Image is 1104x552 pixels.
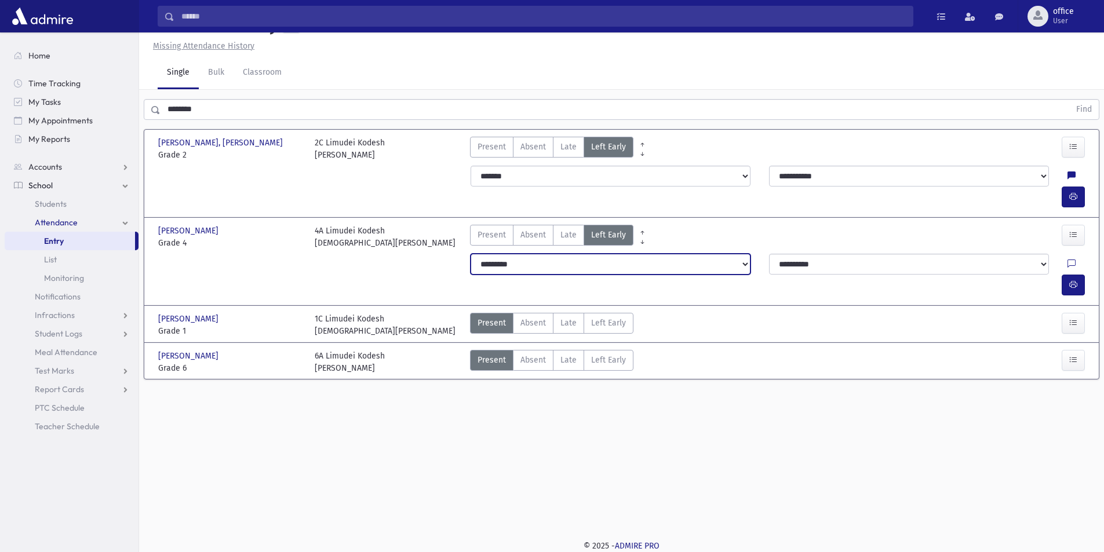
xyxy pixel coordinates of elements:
a: Time Tracking [5,74,139,93]
span: Accounts [28,162,62,172]
span: School [28,180,53,191]
span: Teacher Schedule [35,421,100,432]
a: Single [158,57,199,89]
span: Late [560,317,577,329]
span: Infractions [35,310,75,320]
span: Late [560,354,577,366]
a: Attendance [5,213,139,232]
a: School [5,176,139,195]
a: Entry [5,232,135,250]
span: Absent [520,354,546,366]
span: Absent [520,229,546,241]
a: Accounts [5,158,139,176]
span: Notifications [35,291,81,302]
a: List [5,250,139,269]
a: Meal Attendance [5,343,139,361]
span: Grade 1 [158,325,303,337]
span: [PERSON_NAME] [158,313,221,325]
u: Missing Attendance History [153,41,254,51]
span: My Tasks [28,97,61,107]
a: Students [5,195,139,213]
span: Present [478,317,506,329]
div: 1C Limudei Kodesh [DEMOGRAPHIC_DATA][PERSON_NAME] [315,313,456,337]
span: List [44,254,57,265]
div: AttTypes [470,225,633,249]
span: Students [35,199,67,209]
span: My Reports [28,134,70,144]
a: PTC Schedule [5,399,139,417]
a: Missing Attendance History [148,41,254,51]
div: 6A Limudei Kodesh [PERSON_NAME] [315,350,385,374]
a: Student Logs [5,324,139,343]
a: Classroom [234,57,291,89]
a: Notifications [5,287,139,306]
a: Bulk [199,57,234,89]
span: Meal Attendance [35,347,97,357]
span: Present [478,229,506,241]
span: Attendance [35,217,78,228]
span: Late [560,229,577,241]
a: Test Marks [5,361,139,380]
span: Left Early [591,354,626,366]
span: Grade 4 [158,237,303,249]
span: Absent [520,141,546,153]
span: Grade 2 [158,149,303,161]
a: Infractions [5,306,139,324]
span: office [1053,7,1074,16]
span: [PERSON_NAME] [158,225,221,237]
span: Left Early [591,141,626,153]
span: PTC Schedule [35,403,85,413]
div: AttTypes [470,137,633,161]
img: AdmirePro [9,5,76,28]
input: Search [174,6,913,27]
span: Present [478,354,506,366]
a: Teacher Schedule [5,417,139,436]
span: Time Tracking [28,78,81,89]
span: Absent [520,317,546,329]
span: Grade 6 [158,362,303,374]
span: Left Early [591,317,626,329]
button: Find [1069,100,1099,119]
a: Home [5,46,139,65]
span: [PERSON_NAME], [PERSON_NAME] [158,137,285,149]
span: [PERSON_NAME] [158,350,221,362]
span: User [1053,16,1074,25]
span: Late [560,141,577,153]
div: 2C Limudei Kodesh [PERSON_NAME] [315,137,385,161]
span: Monitoring [44,273,84,283]
a: My Reports [5,130,139,148]
span: My Appointments [28,115,93,126]
a: My Appointments [5,111,139,130]
a: Monitoring [5,269,139,287]
a: My Tasks [5,93,139,111]
span: Student Logs [35,328,82,339]
span: Home [28,50,50,61]
span: Entry [44,236,64,246]
div: AttTypes [470,313,633,337]
div: AttTypes [470,350,633,374]
span: Present [478,141,506,153]
div: © 2025 - [158,540,1085,552]
div: 4A Limudei Kodesh [DEMOGRAPHIC_DATA][PERSON_NAME] [315,225,456,249]
span: Report Cards [35,384,84,394]
a: Report Cards [5,380,139,399]
span: Left Early [591,229,626,241]
span: Test Marks [35,365,74,376]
